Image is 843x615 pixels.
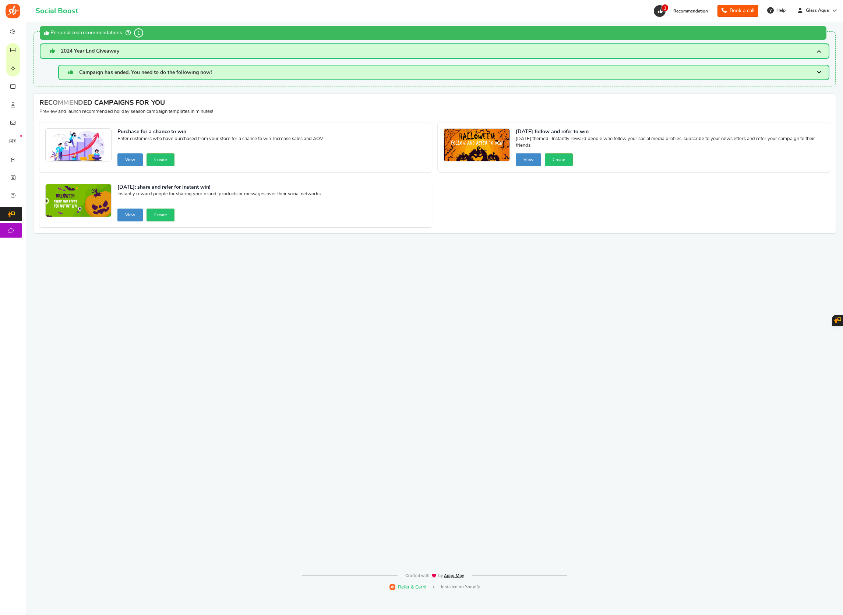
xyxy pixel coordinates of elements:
strong: Purchase for a chance to win [117,128,323,136]
button: Create [147,209,174,221]
img: img-footer.webp [405,573,465,578]
span: | [433,586,434,588]
span: Glass Aqua [803,7,832,14]
img: Social Boost [6,4,20,18]
div: Personalized recommendations [40,26,826,40]
button: View [516,153,541,166]
a: Refer & Earn! [389,583,426,590]
em: New [20,135,22,137]
span: 2024 Year End Giveaway [61,49,119,54]
h4: RECOMMENDED CAMPAIGNS FOR YOU [39,100,830,107]
button: Create [545,153,573,166]
span: [DATE] themed- Instantly reward people who follow your social media profiles, subscribe to your n... [516,136,824,150]
button: View [117,209,143,221]
button: View [117,153,143,166]
img: Recommended Campaigns [46,184,111,217]
a: Book a call [717,5,758,17]
p: Preview and launch recommended holiday season campaign templates in minutes! [39,109,830,115]
span: Installed on Shopify [441,584,480,590]
span: Recommendation [673,9,708,13]
a: 1 Recommendation [653,5,712,17]
h1: Social Boost [35,7,78,15]
span: 1 [134,28,143,38]
span: Help [775,7,786,14]
span: Instantly reward people for sharing your brand, products or messages over their social networks [117,191,321,206]
span: Enter customers who have purchased from your store for a chance to win. Increase sales and AOV [117,136,323,150]
button: Create [147,153,174,166]
img: Recommended Campaigns [444,129,509,162]
strong: [DATE]: share and refer for instant win! [117,184,321,191]
span: 1 [662,4,669,11]
span: Campaign has ended. You need to do the following now! [79,70,212,75]
strong: [DATE] follow and refer to win [516,128,824,136]
img: Recommended Campaigns [46,129,111,162]
a: Help [764,4,789,16]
